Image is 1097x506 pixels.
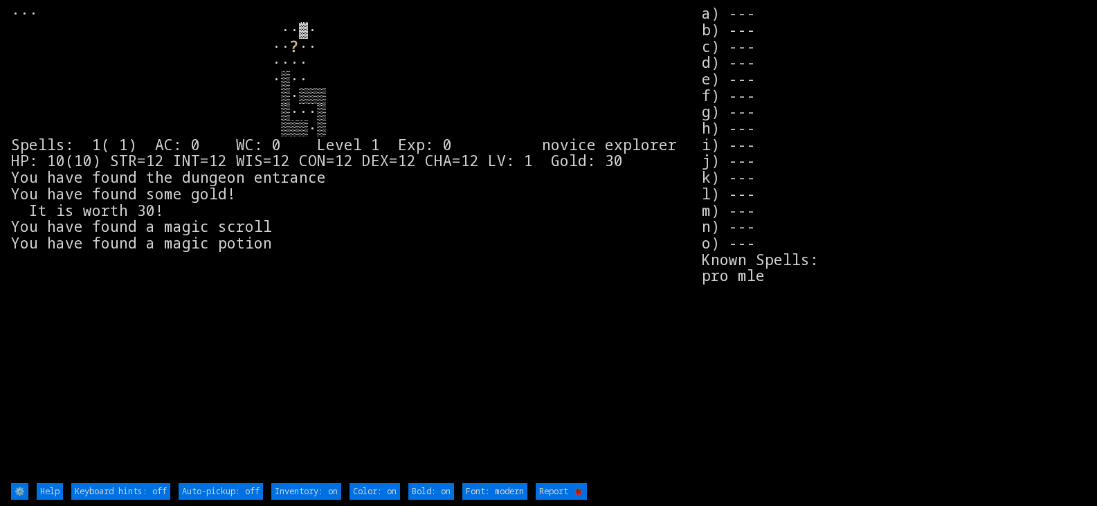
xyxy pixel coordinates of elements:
font: ? [290,36,299,56]
input: Bold: on [408,483,454,500]
stats: a) --- b) --- c) --- d) --- e) --- f) --- g) --- h) --- i) --- j) --- k) --- l) --- m) --- n) ---... [702,5,1086,480]
input: Report 🐞 [536,483,587,500]
input: Font: modern [462,483,527,500]
input: Help [37,483,63,500]
input: Auto-pickup: off [179,483,263,500]
input: Keyboard hints: off [71,483,170,500]
input: Inventory: on [271,483,341,500]
input: Color: on [350,483,400,500]
input: ⚙️ [11,483,28,500]
larn: ··· ··▓· ·· ·· ···· ·▒·· ▒·▒▒▒ ▒···▒ ▒▒▒·▒ Spells: 1( 1) AC: 0 WC: 0 Level 1 Exp: 0 novice explor... [11,5,702,480]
